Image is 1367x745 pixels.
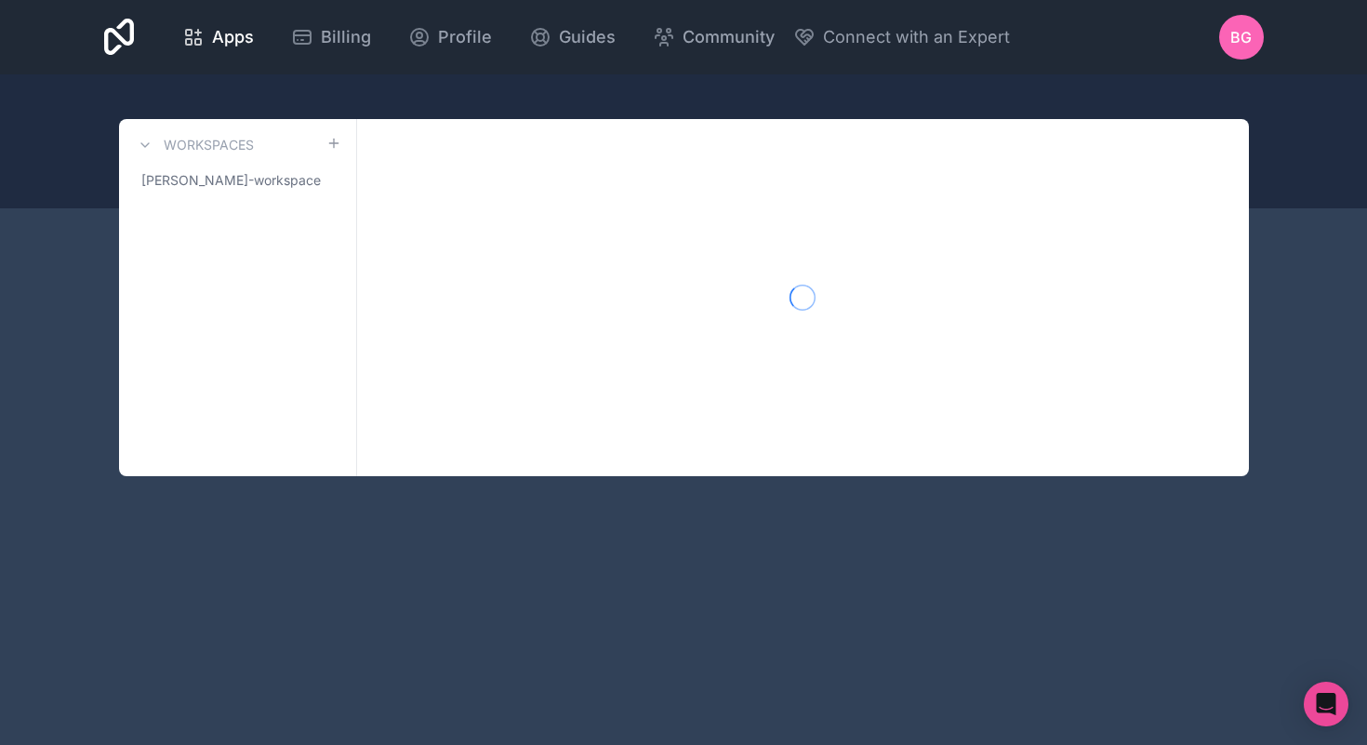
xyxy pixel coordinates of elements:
[1230,26,1252,48] span: BG
[638,17,790,58] a: Community
[1304,682,1348,726] div: Open Intercom Messenger
[793,24,1010,50] button: Connect with an Expert
[321,24,371,50] span: Billing
[276,17,386,58] a: Billing
[683,24,775,50] span: Community
[164,136,254,154] h3: Workspaces
[134,134,254,156] a: Workspaces
[823,24,1010,50] span: Connect with an Expert
[559,24,616,50] span: Guides
[393,17,507,58] a: Profile
[438,24,492,50] span: Profile
[212,24,254,50] span: Apps
[141,171,321,190] span: [PERSON_NAME]-workspace
[134,164,341,197] a: [PERSON_NAME]-workspace
[514,17,630,58] a: Guides
[167,17,269,58] a: Apps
